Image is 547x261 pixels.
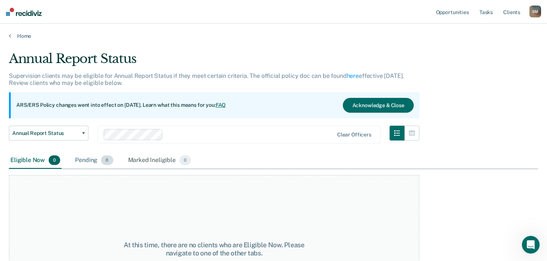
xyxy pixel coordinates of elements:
[522,236,540,254] iframe: Intercom live chat
[529,6,541,17] button: SM
[9,33,538,39] a: Home
[347,72,359,79] a: here
[9,126,88,141] button: Annual Report Status
[127,152,193,169] div: Marked Ineligible0
[16,102,226,109] p: ARS/ERS Policy changes went into effect on [DATE]. Learn what this means for you:
[74,152,114,169] div: Pending8
[529,6,541,17] div: S M
[49,155,60,165] span: 0
[6,8,42,16] img: Recidiviz
[112,241,316,257] div: At this time, there are no clients who are Eligible Now. Please navigate to one of the other tabs.
[12,130,79,136] span: Annual Report Status
[216,102,226,108] a: FAQ
[9,72,404,86] p: Supervision clients may be eligible for Annual Report Status if they meet certain criteria. The o...
[101,155,113,165] span: 8
[179,155,191,165] span: 0
[343,98,413,113] button: Acknowledge & Close
[9,152,62,169] div: Eligible Now0
[9,51,419,72] div: Annual Report Status
[337,132,371,138] div: Clear officers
